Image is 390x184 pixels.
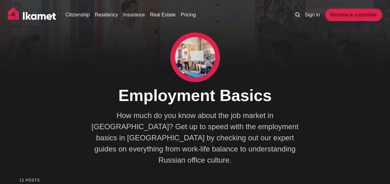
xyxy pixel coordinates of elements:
[305,11,320,19] a: Sign in
[175,37,215,77] img: Employment Basics
[87,110,304,166] p: How much do you know about the job market in [GEOGRAPHIC_DATA]? Get up to speed with the employme...
[150,11,176,19] a: Real Estate
[123,11,145,19] a: Insurance
[95,11,118,19] a: Residency
[181,11,196,19] a: Pricing
[65,11,90,19] a: Citizenship
[8,7,59,23] img: Ikamet home
[80,86,310,105] h1: Employment Basics
[20,178,370,182] small: 12 posts
[325,9,382,21] a: Become a subscriber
